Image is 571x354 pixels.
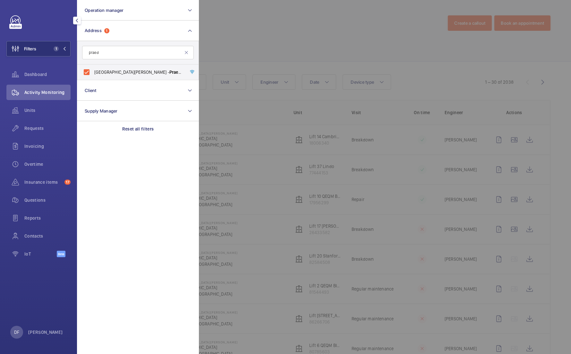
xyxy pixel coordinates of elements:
span: Insurance items [24,179,62,185]
span: Units [24,107,71,114]
p: DF [14,329,19,335]
span: Requests [24,125,71,131]
span: Invoicing [24,143,71,149]
span: Filters [24,46,36,52]
span: Reports [24,215,71,221]
span: 17 [64,180,71,185]
span: Dashboard [24,71,71,78]
span: Contacts [24,233,71,239]
p: [PERSON_NAME] [28,329,63,335]
span: Activity Monitoring [24,89,71,96]
span: 1 [54,46,59,51]
span: Overtime [24,161,71,167]
span: Beta [57,251,65,257]
span: Questions [24,197,71,203]
button: Filters1 [6,41,71,56]
span: IoT [24,251,57,257]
